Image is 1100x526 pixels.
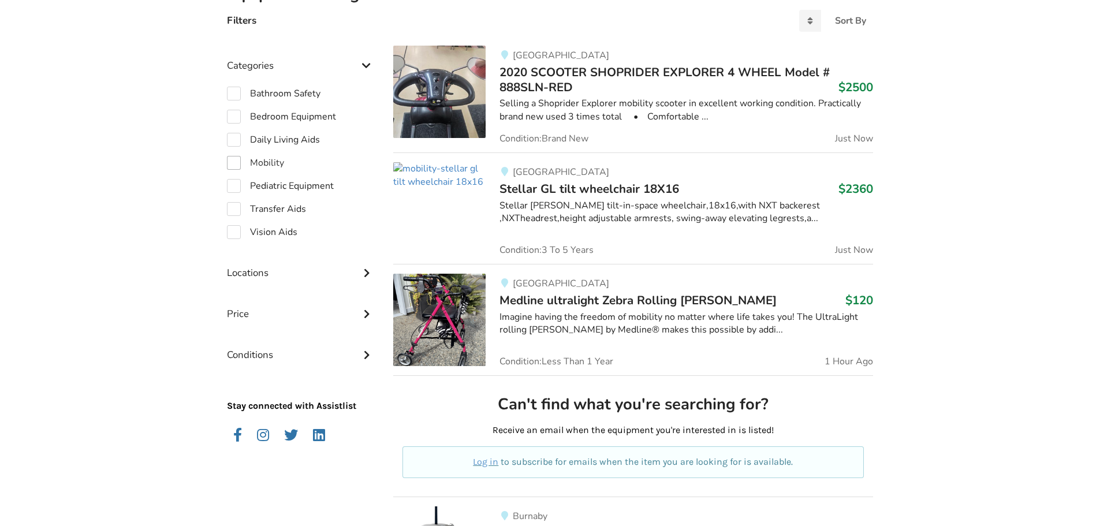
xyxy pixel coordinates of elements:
span: Just Now [835,134,873,143]
span: Condition: Brand New [499,134,588,143]
p: to subscribe for emails when the item you are looking for is available. [416,456,850,469]
div: Selling a Shoprider Explorer mobility scooter in excellent working condition. Practically brand n... [499,97,873,124]
label: Vision Aids [227,225,297,239]
a: Log in [473,456,498,467]
img: mobility-stellar gl tilt wheelchair 18x16 [393,162,486,189]
h3: $2500 [838,80,873,95]
span: 2020 SCOOTER SHOPRIDER EXPLORER 4 WHEEL Model # 888SLN-RED [499,64,830,95]
div: Price [227,285,375,326]
a: mobility-2020 scooter shoprider explorer 4 wheel model # 888sln-red[GEOGRAPHIC_DATA]2020 SCOOTER ... [393,46,873,153]
div: Sort By [835,16,866,25]
p: Receive an email when the equipment you're interested in is listed! [402,424,864,437]
div: Conditions [227,326,375,367]
div: Locations [227,244,375,285]
div: Imagine having the freedom of mobility no matter where life takes you! The UltraLight rolling [PE... [499,311,873,337]
span: [GEOGRAPHIC_DATA] [513,166,609,178]
span: Burnaby [513,510,547,523]
img: mobility-2020 scooter shoprider explorer 4 wheel model # 888sln-red [393,46,486,138]
p: Stay connected with Assistlist [227,367,375,413]
h3: $2360 [838,181,873,196]
span: Just Now [835,245,873,255]
div: Categories [227,36,375,77]
h2: Can't find what you're searching for? [402,394,864,415]
label: Bedroom Equipment [227,110,336,124]
span: Condition: Less Than 1 Year [499,357,613,366]
span: [GEOGRAPHIC_DATA] [513,49,609,62]
img: mobility-medline ultralight zebra rolling walker [393,274,486,366]
span: Stellar GL tilt wheelchair 18X16 [499,181,679,197]
span: Medline ultralight Zebra Rolling [PERSON_NAME] [499,292,777,308]
span: [GEOGRAPHIC_DATA] [513,277,609,290]
label: Daily Living Aids [227,133,320,147]
a: mobility-stellar gl tilt wheelchair 18x16[GEOGRAPHIC_DATA]Stellar GL tilt wheelchair 18X16$2360St... [393,152,873,264]
label: Pediatric Equipment [227,179,334,193]
a: mobility-medline ultralight zebra rolling walker [GEOGRAPHIC_DATA]Medline ultralight Zebra Rollin... [393,264,873,375]
label: Transfer Aids [227,202,306,216]
h3: $120 [845,293,873,308]
h4: Filters [227,14,256,27]
span: Condition: 3 To 5 Years [499,245,594,255]
span: 1 Hour Ago [825,357,873,366]
label: Mobility [227,156,284,170]
div: Stellar [PERSON_NAME] tilt-in-space wheelchair,18x16,with NXT backerest ,NXTheadrest,height adjus... [499,199,873,226]
label: Bathroom Safety [227,87,320,100]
